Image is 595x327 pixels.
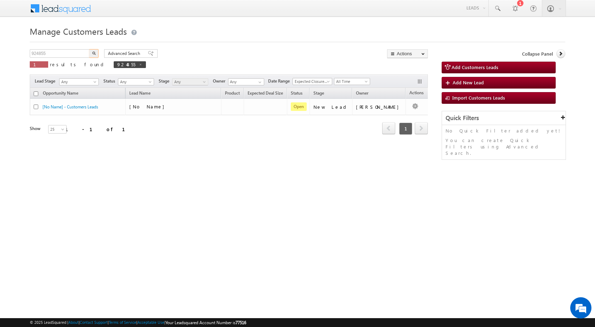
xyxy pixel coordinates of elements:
[30,26,127,37] span: Manage Customers Leads
[137,320,164,325] a: Acceptable Use
[382,122,395,134] span: prev
[34,91,38,96] input: Check all records
[452,64,498,70] span: Add Customers Leads
[213,78,228,84] span: Owner
[415,123,428,134] a: next
[39,89,82,98] a: Opportunity Name
[287,89,306,98] a: Status
[291,102,307,111] span: Open
[248,90,283,96] span: Expected Deal Size
[129,103,168,109] span: [No Name]
[68,320,79,325] a: About
[42,104,98,109] a: [No Name] - Customers Leads
[406,89,427,98] span: Actions
[446,128,562,134] p: No Quick Filter added yet!
[92,51,96,55] img: Search
[159,78,172,84] span: Stage
[415,122,428,134] span: next
[522,51,553,57] span: Collapse Panel
[236,320,246,325] span: 77516
[313,104,349,110] div: New Lead
[33,61,45,67] span: 1
[103,78,118,84] span: Status
[225,90,240,96] span: Product
[59,79,96,85] span: Any
[334,78,370,85] a: All Time
[310,89,328,98] a: Stage
[313,90,324,96] span: Stage
[399,123,412,135] span: 1
[165,320,246,325] span: Your Leadsquared Account Number is
[293,78,330,85] span: Expected Closure Date
[387,49,428,58] button: Actions
[268,78,293,84] span: Date Range
[59,78,99,85] a: Any
[452,95,505,101] span: Import Customers Leads
[109,320,136,325] a: Terms of Service
[50,61,106,67] span: results found
[30,319,246,326] span: © 2025 LeadSquared | | | | |
[126,89,154,98] span: Lead Name
[244,89,287,98] a: Expected Deal Size
[442,111,566,125] div: Quick Filters
[334,78,368,85] span: All Time
[49,126,67,133] span: 25
[43,90,78,96] span: Opportunity Name
[65,125,134,133] div: 1 - 1 of 1
[172,78,208,85] a: Any
[117,61,135,67] span: 924855
[118,79,152,85] span: Any
[255,79,263,86] a: Show All Items
[356,90,368,96] span: Owner
[80,320,108,325] a: Contact Support
[172,79,206,85] span: Any
[382,123,395,134] a: prev
[118,78,154,85] a: Any
[35,78,58,84] span: Lead Stage
[453,79,484,85] span: Add New Lead
[228,78,264,85] input: Type to Search
[446,137,562,156] p: You can create Quick Filters using Advanced Search.
[293,78,332,85] a: Expected Closure Date
[48,125,67,134] a: 25
[30,125,42,132] div: Show
[108,50,142,57] span: Advanced Search
[356,104,402,110] div: [PERSON_NAME]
